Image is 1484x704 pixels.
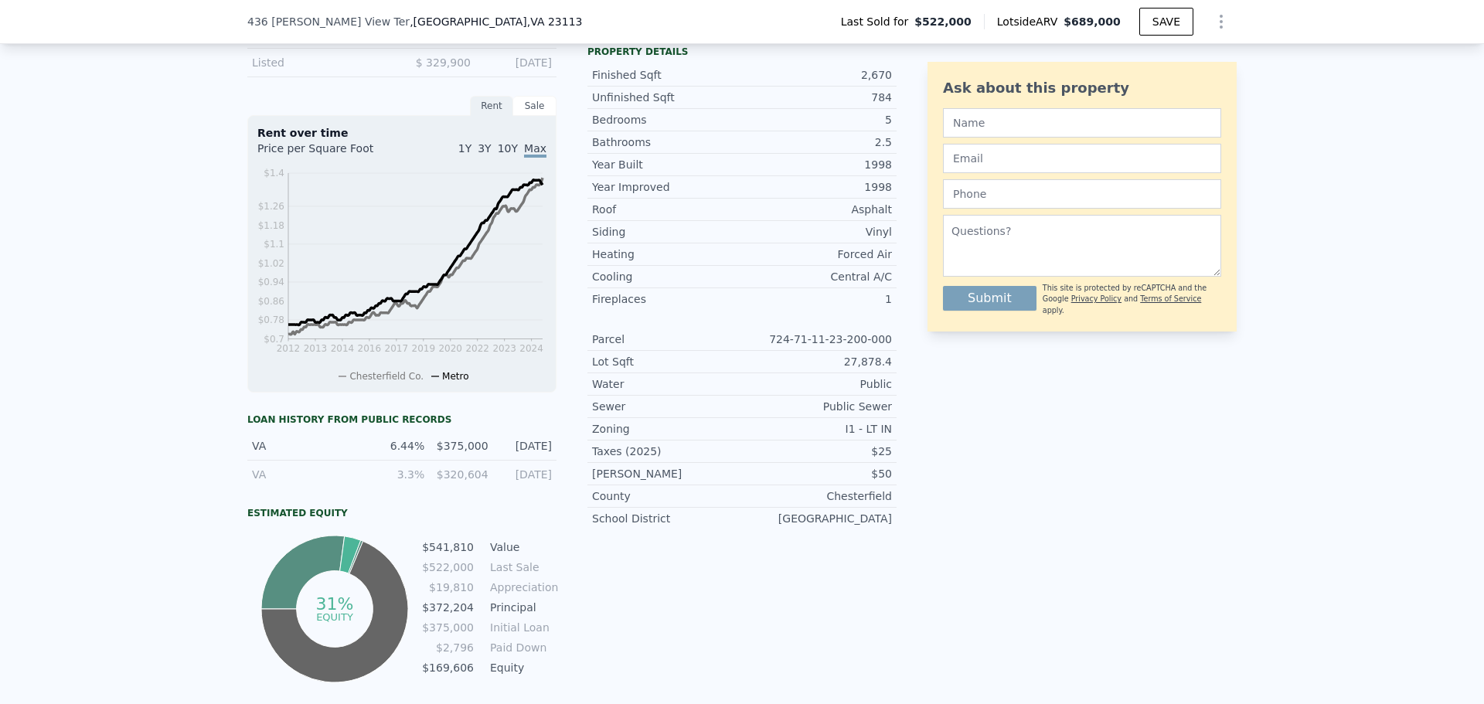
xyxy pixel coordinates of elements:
div: Parcel [592,332,742,347]
td: Principal [487,599,556,616]
span: 3Y [478,142,491,155]
div: Heating [592,247,742,262]
div: [DATE] [498,438,552,454]
div: Asphalt [742,202,892,217]
div: Zoning [592,421,742,437]
div: $50 [742,466,892,481]
tspan: $1.4 [264,168,284,179]
input: Email [943,144,1221,173]
tspan: $0.78 [258,315,284,325]
span: Lotside ARV [997,14,1064,29]
div: [PERSON_NAME] [592,466,742,481]
div: [DATE] [498,467,552,482]
div: [DATE] [483,55,552,70]
div: Roof [592,202,742,217]
span: $ 329,900 [416,56,471,69]
div: Chesterfield [742,488,892,504]
div: Unfinished Sqft [592,90,742,105]
tspan: $0.7 [264,334,284,345]
div: Price per Square Foot [257,141,402,165]
div: Vinyl [742,224,892,240]
span: Max [524,142,546,158]
td: $372,204 [421,599,475,616]
tspan: 2016 [358,343,382,354]
tspan: 2023 [492,343,516,354]
button: SAVE [1139,8,1193,36]
div: 27,878.4 [742,354,892,369]
div: 1998 [742,179,892,195]
div: Year Built [592,157,742,172]
td: $19,810 [421,579,475,596]
td: Last Sale [487,559,556,576]
div: 3.3% [370,467,424,482]
td: Initial Loan [487,619,556,636]
div: 724-71-11-23-200-000 [742,332,892,347]
div: Taxes (2025) [592,444,742,459]
td: $541,810 [421,539,475,556]
a: Terms of Service [1140,294,1201,303]
div: VA [252,438,361,454]
tspan: $1.18 [258,220,284,231]
div: 1 [742,291,892,307]
span: , VA 23113 [527,15,583,28]
tspan: 31% [315,594,353,614]
span: 10Y [498,142,518,155]
tspan: 2017 [385,343,409,354]
div: Central A/C [742,269,892,284]
div: Loan history from public records [247,413,556,426]
div: Sale [513,96,556,116]
div: 1998 [742,157,892,172]
tspan: equity [316,610,353,622]
span: Chesterfield Co. [349,371,424,382]
div: 2.5 [742,134,892,150]
div: Finished Sqft [592,67,742,83]
div: [GEOGRAPHIC_DATA] [742,511,892,526]
button: Show Options [1206,6,1237,37]
div: Rent [470,96,513,116]
div: Listed [252,55,390,70]
input: Name [943,108,1221,138]
button: Submit [943,286,1036,311]
span: $689,000 [1064,15,1121,28]
div: Public Sewer [742,399,892,414]
div: Bedrooms [592,112,742,128]
tspan: $0.94 [258,277,284,287]
div: County [592,488,742,504]
tspan: 2024 [519,343,543,354]
div: Forced Air [742,247,892,262]
div: Sewer [592,399,742,414]
div: Ask about this property [943,77,1221,99]
div: $320,604 [434,467,488,482]
div: School District [592,511,742,526]
td: Equity [487,659,556,676]
span: Metro [442,371,468,382]
div: 6.44% [370,438,424,454]
div: Bathrooms [592,134,742,150]
tspan: 2013 [304,343,328,354]
input: Phone [943,179,1221,209]
div: I1 - LT IN [742,421,892,437]
div: 5 [742,112,892,128]
div: Cooling [592,269,742,284]
tspan: 2014 [331,343,355,354]
div: Property details [587,46,897,58]
span: 1Y [458,142,471,155]
span: , [GEOGRAPHIC_DATA] [410,14,582,29]
div: Siding [592,224,742,240]
tspan: $1.26 [258,201,284,212]
div: Public [742,376,892,392]
div: 2,670 [742,67,892,83]
div: Rent over time [257,125,546,141]
span: 436 [PERSON_NAME] View Ter [247,14,410,29]
span: Last Sold for [841,14,915,29]
div: Estimated Equity [247,507,556,519]
tspan: $0.86 [258,296,284,307]
tspan: 2020 [438,343,462,354]
tspan: $1.02 [258,258,284,269]
div: Lot Sqft [592,354,742,369]
div: VA [252,467,361,482]
td: $522,000 [421,559,475,576]
div: Year Improved [592,179,742,195]
td: $375,000 [421,619,475,636]
td: Appreciation [487,579,556,596]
